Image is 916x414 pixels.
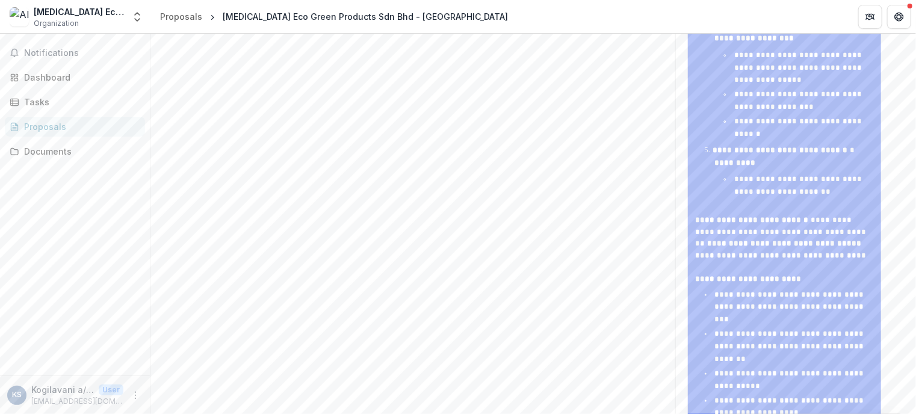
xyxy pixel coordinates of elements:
div: [MEDICAL_DATA] Eco Green Products Sdn Bhd [34,5,124,18]
p: User [99,385,123,395]
div: Documents [24,145,135,158]
p: [EMAIL_ADDRESS][DOMAIN_NAME] [31,396,123,407]
button: Open entity switcher [129,5,146,29]
p: Kogilavani a/p Supermaniam [31,383,94,396]
div: Proposals [24,120,135,133]
a: Documents [5,141,145,161]
span: Organization [34,18,79,29]
div: Tasks [24,96,135,108]
a: Proposals [5,117,145,137]
span: Notifications [24,48,140,58]
button: Partners [858,5,882,29]
div: Kogilavani a/p Supermaniam [12,391,22,399]
img: Alora Eco Green Products Sdn Bhd [10,7,29,26]
div: Dashboard [24,71,135,84]
a: Proposals [155,8,207,25]
button: Get Help [887,5,911,29]
div: Proposals [160,10,202,23]
a: Dashboard [5,67,145,87]
a: Tasks [5,92,145,112]
button: More [128,388,143,403]
nav: breadcrumb [155,8,513,25]
button: Notifications [5,43,145,63]
div: [MEDICAL_DATA] Eco Green Products Sdn Bhd - [GEOGRAPHIC_DATA] [223,10,508,23]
